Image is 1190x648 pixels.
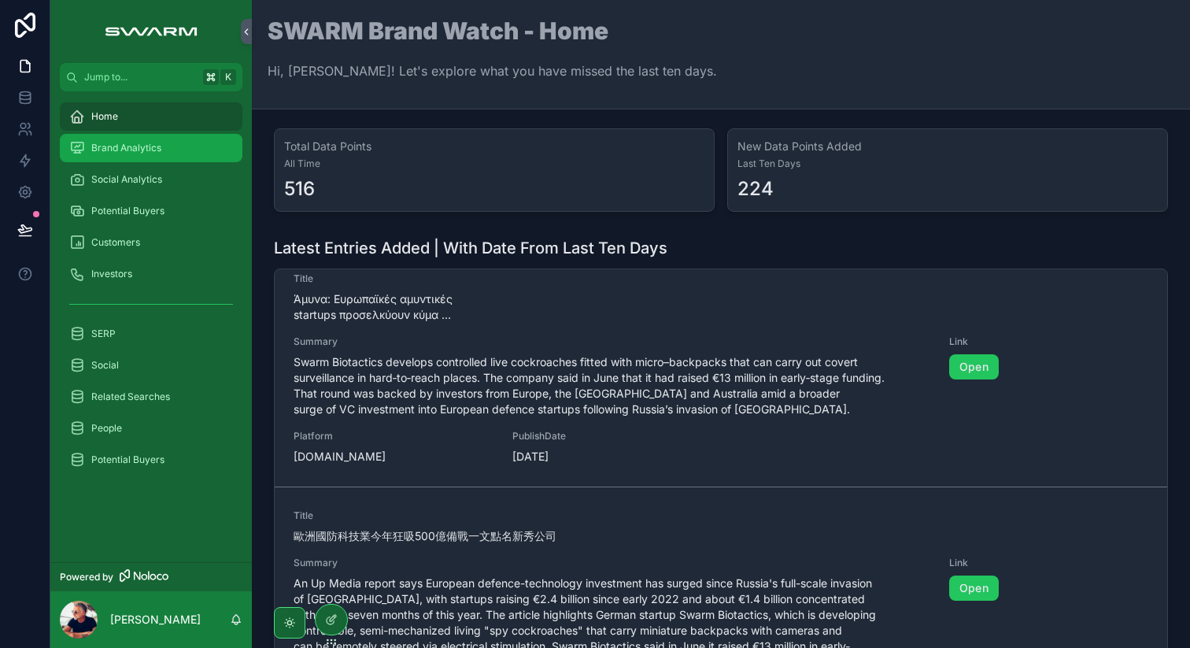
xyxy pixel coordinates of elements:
[91,391,170,403] span: Related Searches
[50,562,252,591] a: Powered by
[91,110,118,123] span: Home
[60,351,242,380] a: Social
[60,63,242,91] button: Jump to...K
[949,335,1149,348] span: Link
[949,557,1149,569] span: Link
[949,576,999,601] a: Open
[91,236,140,249] span: Customers
[60,571,113,583] span: Powered by
[91,454,164,466] span: Potential Buyers
[60,446,242,474] a: Potential Buyers
[512,449,712,465] span: [DATE]
[91,359,119,372] span: Social
[60,260,242,288] a: Investors
[60,102,242,131] a: Home
[512,430,712,442] span: PublishDate
[284,157,704,170] span: All Time
[60,383,242,411] a: Related Searches
[294,509,566,522] span: Title
[91,205,164,217] span: Potential Buyers
[60,134,242,162] a: Brand Analytics
[294,272,566,285] span: Title
[91,328,116,340] span: SERP
[84,71,197,83] span: Jump to...
[284,176,315,202] div: 516
[294,291,566,323] span: Άμυνα: Ευρωπαϊκές αμυντικές startups προσελκύουν κύμα ...
[91,422,122,435] span: People
[60,165,242,194] a: Social Analytics
[737,157,1158,170] span: Last Ten Days
[294,528,566,544] span: 歐洲國防科技業今年狂吸500億備戰一文點名新秀公司
[60,197,242,225] a: Potential Buyers
[949,354,999,380] a: Open
[737,139,1158,154] h3: New Data Points Added
[294,335,930,348] span: Summary
[60,414,242,442] a: People
[294,449,493,465] span: [DOMAIN_NAME]
[274,237,667,259] h1: Latest Entries Added | With Date From Last Ten Days
[91,142,161,154] span: Brand Analytics
[284,139,704,154] h3: Total Data Points
[60,320,242,348] a: SERP
[275,250,1167,487] a: TitleΆμυνα: Ευρωπαϊκές αμυντικές startups προσελκύουν κύμα ...SummarySwarm Biotactics develops co...
[294,430,493,442] span: Platform
[97,19,205,44] img: App logo
[737,176,774,202] div: 224
[268,61,717,80] p: Hi, [PERSON_NAME]! Let's explore what you have missed the last ten days.
[110,612,201,628] p: [PERSON_NAME]
[268,19,717,43] h1: SWARM Brand Watch - Home
[50,91,252,494] div: scrollable content
[91,268,132,280] span: Investors
[294,557,930,569] span: Summary
[222,71,235,83] span: K
[91,173,162,186] span: Social Analytics
[60,228,242,257] a: Customers
[294,354,930,417] span: Swarm Biotactics develops controlled live cockroaches fitted with micro–backpacks that can carry ...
